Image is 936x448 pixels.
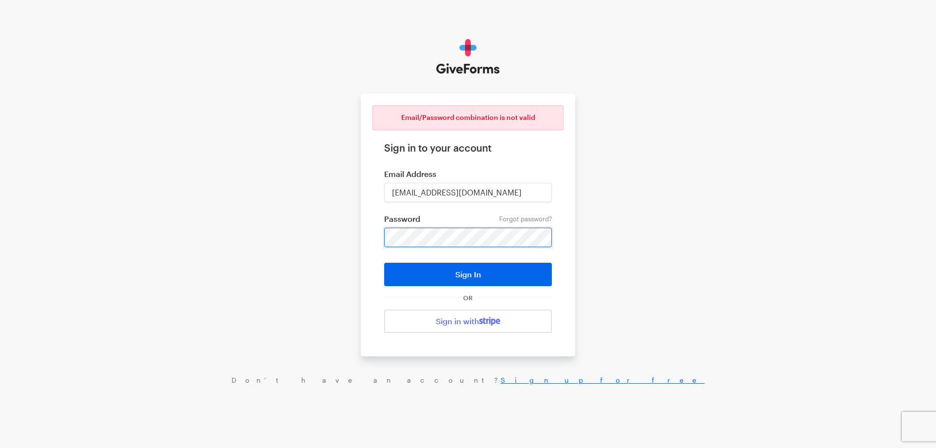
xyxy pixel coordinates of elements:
a: Forgot password? [499,215,552,223]
img: GiveForms [436,39,500,74]
div: Don’t have an account? [10,376,926,385]
button: Sign In [384,263,552,286]
h1: Sign in to your account [384,142,552,154]
div: Email/Password combination is not valid [372,105,564,130]
a: Sign up for free [501,376,705,384]
span: OR [461,294,475,302]
a: Sign in with [384,310,552,333]
label: Email Address [384,169,552,179]
label: Password [384,214,552,224]
img: stripe-07469f1003232ad58a8838275b02f7af1ac9ba95304e10fa954b414cd571f63b.svg [479,317,500,326]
